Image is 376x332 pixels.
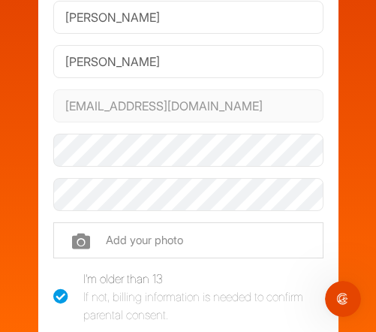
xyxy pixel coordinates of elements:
input: Last Name [53,45,323,78]
div: I'm older than 13 [83,270,323,324]
input: Email [53,89,323,122]
div: If not, billing information is needed to confirm parental consent. [83,288,323,324]
input: First Name [53,1,323,34]
iframe: Intercom live chat [325,281,361,317]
